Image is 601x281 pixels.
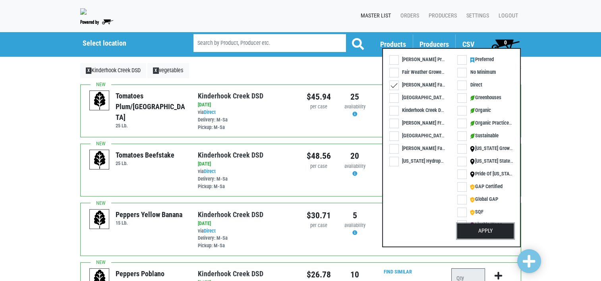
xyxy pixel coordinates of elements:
label: Sustainable [457,131,501,140]
label: [PERSON_NAME] Farms [389,81,453,89]
label: No minimum [457,68,499,76]
a: Logout [492,8,521,23]
a: Master List [354,8,394,23]
div: 20 [343,150,367,162]
a: Products [380,40,406,48]
div: $30.71 [307,209,331,222]
div: $45.94 [307,90,331,103]
img: safety-e55c860ca8c00a9c171001a62a92dabd.png [470,210,475,216]
img: badge-943c00e488f830e7ca91210bdb1bdaaf.png [470,222,475,228]
div: Peppers Yellow Banana [116,209,182,220]
label: [PERSON_NAME] Produce [389,55,457,64]
div: per case [307,163,331,170]
div: $26.78 [307,268,331,281]
img: original-fc7597fdc6adbb9d0e2ae620e786d1a2.jpg [80,8,87,15]
label: [GEOGRAPHIC_DATA] [389,131,449,140]
span: 0 [504,39,507,46]
label: [PERSON_NAME] Farms [389,144,453,152]
img: preferred-selected-fd158d3b5dce343f6860d0a9849ef97c.svg [470,57,475,63]
label: [US_STATE] Grown [457,144,515,152]
div: via [198,109,294,131]
div: Tomatoes Beefstake [116,150,174,160]
div: Tomatoes Plum/[GEOGRAPHIC_DATA] [116,90,186,123]
a: Xvegetables [147,63,189,78]
a: Producers [422,8,460,23]
img: map_marker-0e94453035b3232a4d21701695807de9.png [470,159,475,165]
a: Settings [460,8,492,23]
a: Direct [204,228,216,234]
a: Producers [419,40,449,48]
a: Direct [204,168,216,174]
img: safety-e55c860ca8c00a9c171001a62a92dabd.png [470,184,475,190]
div: Delivery: M-Sa Pickup: M-Sa [198,175,294,191]
label: Preferred [457,55,497,64]
span: availability [344,222,365,228]
div: Delivery: M-Sa Pickup: M-Sa [198,235,294,250]
label: [PERSON_NAME] Fruit and Vegetable [389,119,480,127]
div: 5 [343,209,367,222]
h6: 25 Lb. [116,160,174,166]
label: Global GAP [457,195,501,203]
input: Search by Product, Producer etc. [193,34,346,52]
button: Apply [457,223,514,239]
img: safety-e55c860ca8c00a9c171001a62a92dabd.png [470,197,475,203]
a: Orders [394,8,422,23]
div: Delivery: M-Sa Pickup: M-Sa [198,116,294,131]
label: Greenhouses [457,93,504,102]
h5: Select location [83,39,173,48]
div: [DATE] [198,101,294,109]
a: Direct [204,109,216,115]
a: Kinderhook Creek DSD [198,210,263,219]
div: [DATE] [198,220,294,227]
span: availability [344,104,365,110]
a: CSV [462,40,474,48]
span: X [86,67,92,74]
img: placeholder-variety-43d6402dacf2d531de610a020419775a.svg [90,91,110,111]
a: Find Similar [384,269,412,275]
label: Pride of [US_STATE] [457,169,518,178]
div: [DATE] [198,160,294,168]
label: Fair Weather Growers [389,68,448,76]
div: via [198,227,294,250]
img: map_marker-0e94453035b3232a4d21701695807de9.png [470,171,475,177]
label: [US_STATE] Hydroponic Produce LLC [389,157,478,165]
label: SQF [457,208,486,216]
img: Powered by Big Wheelbarrow [80,19,113,25]
a: Kinderhook Creek DSD [198,269,263,278]
label: Direct [457,81,485,89]
h6: 25 Lb. [116,123,186,129]
label: Organic [457,106,494,114]
div: per case [307,222,331,229]
a: XKinderhook Creek DSD [80,63,147,78]
img: leaf-e5c59151409436ccce96b2ca1b28e03c.png [470,121,475,127]
div: via [198,168,294,191]
div: per case [307,103,331,111]
img: map_marker-0e94453035b3232a4d21701695807de9.png [470,146,475,152]
img: leaf-e5c59151409436ccce96b2ca1b28e03c.png [470,108,475,114]
div: $48.56 [307,150,331,162]
span: availability [344,163,365,169]
img: placeholder-variety-43d6402dacf2d531de610a020419775a.svg [90,150,110,170]
a: 0 [488,37,523,52]
div: 10 [343,268,367,281]
label: GAP Certified [457,182,505,191]
div: 25 [343,90,367,103]
label: Kinderhook Creek DSD [389,106,450,114]
a: Kinderhook Creek DSD [198,151,263,159]
img: leaf-e5c59151409436ccce96b2ca1b28e03c.png [470,95,475,101]
a: Kinderhook Creek DSD [198,92,263,100]
label: [US_STATE] State Grown & Certified [457,157,549,165]
h6: 15 Lb. [116,220,182,226]
span: X [153,67,159,74]
label: [GEOGRAPHIC_DATA] [389,93,449,102]
img: leaf-e5c59151409436ccce96b2ca1b28e03c.png [470,133,475,139]
img: placeholder-variety-43d6402dacf2d531de610a020419775a.svg [90,210,110,229]
label: Livable Wage [457,220,505,229]
label: Organic practice [457,119,512,127]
